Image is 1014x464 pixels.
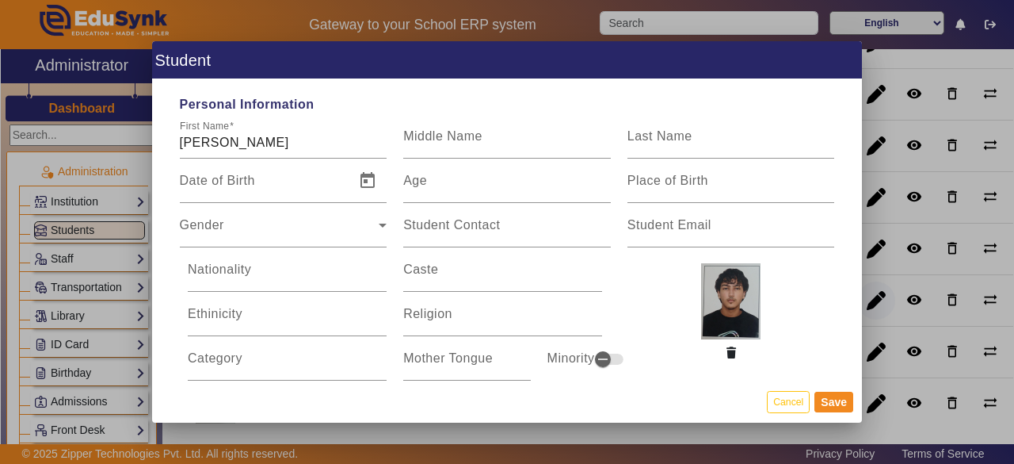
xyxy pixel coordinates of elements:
[627,222,835,241] input: Student Email
[403,174,427,187] mat-label: Age
[814,392,853,412] button: Save
[627,133,835,152] input: Last Name
[188,355,387,374] input: Category
[403,351,493,365] mat-label: Mother Tongue
[403,222,611,241] input: Student Contact
[767,391,810,412] button: Cancel
[180,133,387,152] input: First Name*
[627,218,711,232] mat-label: Student Email
[188,263,251,276] mat-label: Nationality
[349,162,387,200] button: Open calendar
[180,174,255,187] mat-label: Date of Birth
[627,178,835,197] input: Place of Birth
[403,307,452,320] mat-label: Religion
[188,307,242,320] mat-label: Ethinicity
[403,218,500,232] mat-label: Student Contact
[403,178,611,197] input: Age
[547,349,595,368] mat-label: Minority
[180,178,346,197] input: Date of Birth
[180,222,379,241] span: Gender
[403,263,438,276] mat-label: Caste
[627,174,708,187] mat-label: Place of Birth
[403,129,482,143] mat-label: Middle Name
[403,311,602,330] input: Religion
[188,267,387,286] input: Nationality
[403,133,611,152] input: Middle Name
[188,351,242,365] mat-label: Category
[188,311,387,330] input: Ethinicity
[180,218,224,232] mat-label: Gender
[180,121,229,132] mat-label: First Name
[171,95,843,114] span: Personal Information
[152,41,862,79] h1: Student
[403,267,602,286] input: Caste
[627,129,692,143] mat-label: Last Name
[701,263,760,339] img: 1a516c9f-3f44-47d9-a9d5-6dfaa1a6c372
